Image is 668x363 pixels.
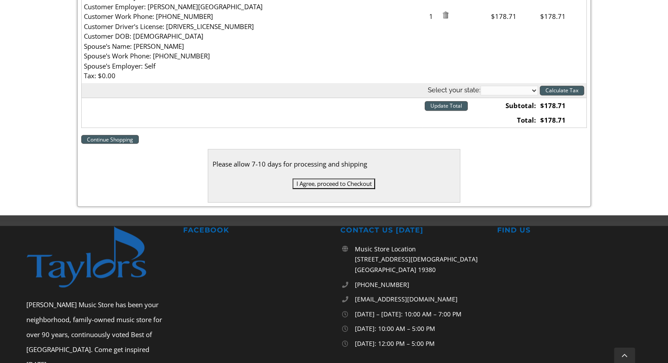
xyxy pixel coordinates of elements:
td: Subtotal: [489,98,538,113]
input: Calculate Tax [540,86,584,95]
h2: CONTACT US [DATE] [340,226,485,235]
div: Please allow 7-10 days for processing and shipping [213,158,456,170]
p: [DATE]: 12:00 PM – 5:00 PM [355,338,485,349]
h2: FACEBOOK [183,226,328,235]
span: 1 [425,11,440,22]
select: State billing address [480,86,538,95]
td: $178.71 [538,113,587,127]
p: [DATE]: 10:00 AM – 5:00 PM [355,323,485,334]
p: [DATE] – [DATE]: 10:00 AM – 7:00 PM [355,309,485,319]
input: I Agree, proceed to Checkout [292,178,375,189]
img: Remove Item [442,11,449,18]
img: footer-logo [26,226,165,288]
a: [PHONE_NUMBER] [355,280,485,290]
h2: FIND US [497,226,642,235]
a: Remove item from cart [442,12,449,21]
a: [EMAIL_ADDRESS][DOMAIN_NAME] [355,294,485,305]
p: Music Store Location [STREET_ADDRESS][DEMOGRAPHIC_DATA] [GEOGRAPHIC_DATA] 19380 [355,244,485,275]
td: $178.71 [538,98,587,113]
input: Update Total [425,101,468,111]
th: Select your state: [81,83,586,98]
td: Total: [489,113,538,127]
a: Continue Shopping [81,135,139,144]
span: [EMAIL_ADDRESS][DOMAIN_NAME] [355,295,458,303]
